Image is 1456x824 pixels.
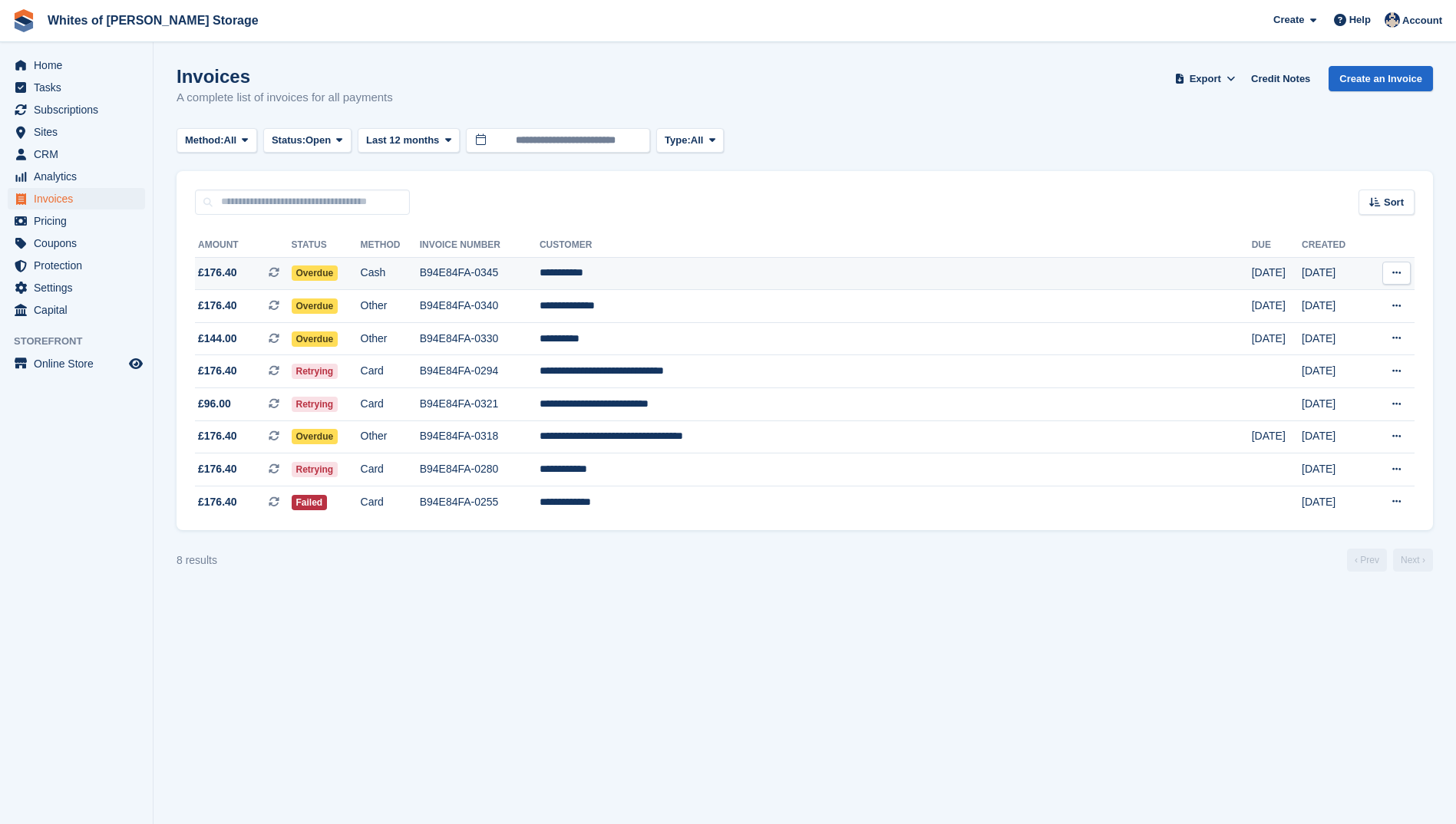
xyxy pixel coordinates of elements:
h1: Invoices [177,66,393,87]
a: menu [8,353,145,374]
td: B94E84FA-0318 [420,420,540,453]
td: B94E84FA-0255 [420,486,540,518]
button: Last 12 months [358,128,460,153]
a: menu [8,210,145,232]
td: [DATE] [1302,453,1367,486]
th: Created [1302,233,1367,258]
a: menu [8,232,145,254]
span: Overdue [292,331,338,347]
div: 8 results [177,552,217,569]
span: Capital [34,299,126,321]
td: [DATE] [1302,322,1367,355]
span: Failed [292,495,328,510]
a: Preview store [127,354,145,373]
span: Protection [34,255,126,276]
span: Method: [185,133,224,148]
span: All [691,133,704,148]
span: Status: [272,133,305,148]
td: B94E84FA-0294 [420,355,540,388]
span: £176.40 [198,461,237,477]
a: Credit Notes [1245,66,1316,91]
a: Next [1393,549,1433,572]
p: A complete list of invoices for all payments [177,89,393,107]
a: menu [8,121,145,143]
a: menu [8,188,145,209]
a: Create an Invoice [1329,66,1433,91]
a: menu [8,143,145,165]
span: Coupons [34,232,126,254]
th: Due [1252,233,1302,258]
td: [DATE] [1252,257,1302,290]
th: Customer [540,233,1252,258]
td: Card [361,355,420,388]
td: B94E84FA-0321 [420,388,540,421]
span: Account [1402,13,1442,28]
td: [DATE] [1252,322,1302,355]
span: £144.00 [198,331,237,347]
nav: Page [1344,549,1436,572]
span: Export [1190,71,1221,87]
span: Storefront [14,334,153,349]
td: [DATE] [1302,486,1367,518]
td: B94E84FA-0340 [420,290,540,323]
td: Cash [361,257,420,290]
span: Settings [34,277,126,298]
a: menu [8,166,145,187]
span: Overdue [292,265,338,281]
th: Method [361,233,420,258]
th: Status [292,233,361,258]
span: Help [1349,12,1371,28]
span: Overdue [292,298,338,314]
a: menu [8,99,145,120]
th: Invoice Number [420,233,540,258]
a: menu [8,277,145,298]
td: Card [361,486,420,518]
span: Home [34,54,126,76]
span: £176.40 [198,298,237,314]
span: Pricing [34,210,126,232]
span: £176.40 [198,363,237,379]
span: Online Store [34,353,126,374]
span: Sites [34,121,126,143]
a: menu [8,255,145,276]
span: Type: [665,133,691,148]
a: Previous [1347,549,1387,572]
td: B94E84FA-0330 [420,322,540,355]
span: Open [305,133,331,148]
td: Other [361,420,420,453]
button: Status: Open [263,128,352,153]
span: £176.40 [198,265,237,281]
a: menu [8,54,145,76]
span: Overdue [292,429,338,444]
a: Whites of [PERSON_NAME] Storage [41,8,265,33]
td: B94E84FA-0280 [420,453,540,486]
td: Card [361,453,420,486]
span: Sort [1384,195,1404,210]
span: Analytics [34,166,126,187]
td: Card [361,388,420,421]
span: All [224,133,237,148]
td: Other [361,322,420,355]
span: Retrying [292,462,338,477]
td: [DATE] [1302,388,1367,421]
span: £176.40 [198,494,237,510]
td: [DATE] [1252,290,1302,323]
td: [DATE] [1302,257,1367,290]
span: CRM [34,143,126,165]
button: Export [1171,66,1239,91]
span: Last 12 months [366,133,439,148]
img: stora-icon-8386f47178a22dfd0bd8f6a31ec36ba5ce8667c1dd55bd0f319d3a0aa187defe.svg [12,9,35,32]
span: £96.00 [198,396,231,412]
span: Retrying [292,364,338,379]
span: Invoices [34,188,126,209]
td: Other [361,290,420,323]
td: [DATE] [1302,290,1367,323]
td: [DATE] [1302,420,1367,453]
img: Wendy [1385,12,1400,28]
td: B94E84FA-0345 [420,257,540,290]
button: Type: All [656,128,724,153]
td: [DATE] [1252,420,1302,453]
a: menu [8,299,145,321]
td: [DATE] [1302,355,1367,388]
span: Tasks [34,77,126,98]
